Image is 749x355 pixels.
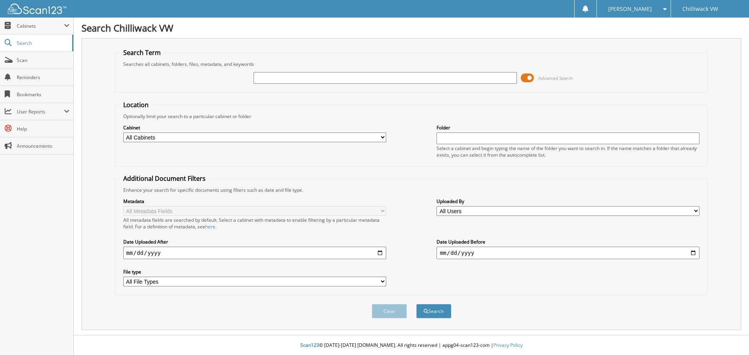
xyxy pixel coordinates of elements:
[437,238,699,245] label: Date Uploaded Before
[437,247,699,259] input: end
[119,113,704,120] div: Optionally limit your search to a particular cabinet or folder
[119,187,704,193] div: Enhance your search for specific documents using filters such as date and file type.
[416,304,451,318] button: Search
[17,40,68,46] span: Search
[123,124,386,131] label: Cabinet
[17,108,64,115] span: User Reports
[17,143,69,149] span: Announcements
[437,198,699,205] label: Uploaded By
[300,342,319,348] span: Scan123
[372,304,407,318] button: Clear
[17,125,69,132] span: Help
[123,268,386,275] label: File type
[123,217,386,230] div: All metadata fields are searched by default. Select a cabinet with metadata to enable filtering b...
[437,145,699,158] div: Select a cabinet and begin typing the name of the folder you want to search in. If the name match...
[74,336,749,355] div: © [DATE]-[DATE] [DOMAIN_NAME]. All rights reserved | appg04-scan123-com |
[119,61,704,67] div: Searches all cabinets, folders, files, metadata, and keywords
[119,48,165,57] legend: Search Term
[82,21,741,34] h1: Search Chilliwack VW
[608,7,652,11] span: [PERSON_NAME]
[17,23,64,29] span: Cabinets
[17,91,69,98] span: Bookmarks
[17,57,69,64] span: Scan
[682,7,718,11] span: Chilliwack VW
[205,223,215,230] a: here
[8,4,66,14] img: scan123-logo-white.svg
[119,174,209,183] legend: Additional Document Filters
[493,342,523,348] a: Privacy Policy
[710,318,749,355] iframe: Chat Widget
[17,74,69,81] span: Reminders
[123,247,386,259] input: start
[538,75,573,81] span: Advanced Search
[437,124,699,131] label: Folder
[123,238,386,245] label: Date Uploaded After
[119,101,153,109] legend: Location
[123,198,386,205] label: Metadata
